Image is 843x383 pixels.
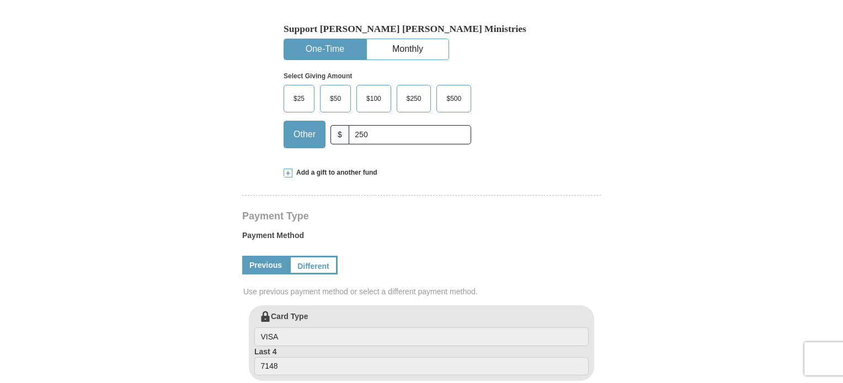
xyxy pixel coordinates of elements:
[361,90,387,107] span: $100
[324,90,346,107] span: $50
[242,230,601,246] label: Payment Method
[243,286,602,297] span: Use previous payment method or select a different payment method.
[289,256,338,274] a: Different
[242,256,289,274] a: Previous
[401,90,427,107] span: $250
[330,125,349,144] span: $
[254,357,589,376] input: Last 4
[288,90,310,107] span: $25
[349,125,471,144] input: Other Amount
[284,72,352,80] strong: Select Giving Amount
[284,39,366,60] button: One-Time
[242,212,601,220] h4: Payment Type
[254,346,589,376] label: Last 4
[254,327,589,346] input: Card Type
[288,126,321,143] span: Other
[367,39,449,60] button: Monthly
[284,23,559,35] h5: Support [PERSON_NAME] [PERSON_NAME] Ministries
[292,168,377,177] span: Add a gift to another fund
[441,90,467,107] span: $500
[254,311,589,346] label: Card Type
